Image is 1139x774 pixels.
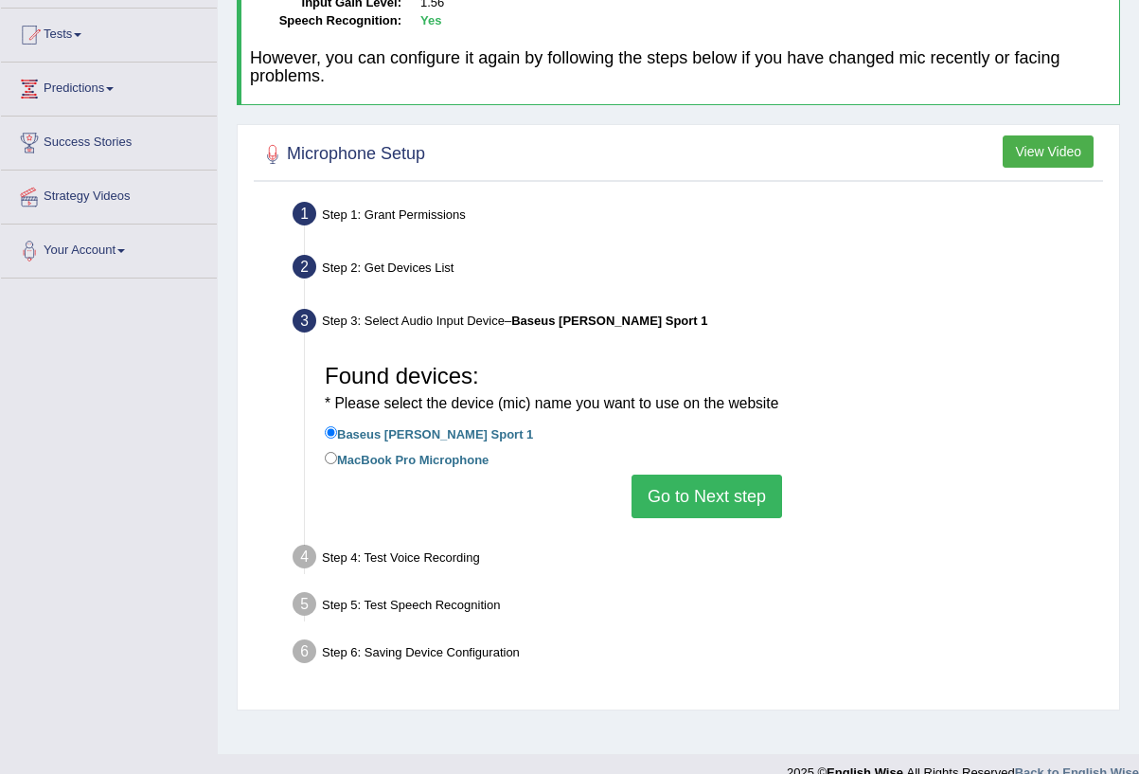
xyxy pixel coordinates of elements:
[325,364,1089,414] h3: Found devices:
[325,448,489,469] label: MacBook Pro Microphone
[1003,135,1094,168] button: View Video
[505,314,708,328] span: –
[325,423,533,443] label: Baseus [PERSON_NAME] Sport 1
[284,196,1111,238] div: Step 1: Grant Permissions
[511,314,707,328] b: Baseus [PERSON_NAME] Sport 1
[250,12,401,30] dt: Speech Recognition:
[284,303,1111,345] div: Step 3: Select Audio Input Device
[1,225,217,272] a: Your Account
[284,249,1111,291] div: Step 2: Get Devices List
[1,63,217,110] a: Predictions
[1,9,217,56] a: Tests
[284,586,1111,628] div: Step 5: Test Speech Recognition
[325,452,337,464] input: MacBook Pro Microphone
[284,539,1111,581] div: Step 4: Test Voice Recording
[420,13,441,27] b: Yes
[284,634,1111,675] div: Step 6: Saving Device Configuration
[632,475,782,518] button: Go to Next step
[1,117,217,164] a: Success Stories
[325,395,778,411] small: * Please select the device (mic) name you want to use on the website
[325,426,337,439] input: Baseus [PERSON_NAME] Sport 1
[250,49,1111,87] h4: However, you can configure it again by following the steps below if you have changed mic recently...
[258,140,425,169] h2: Microphone Setup
[1,171,217,218] a: Strategy Videos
